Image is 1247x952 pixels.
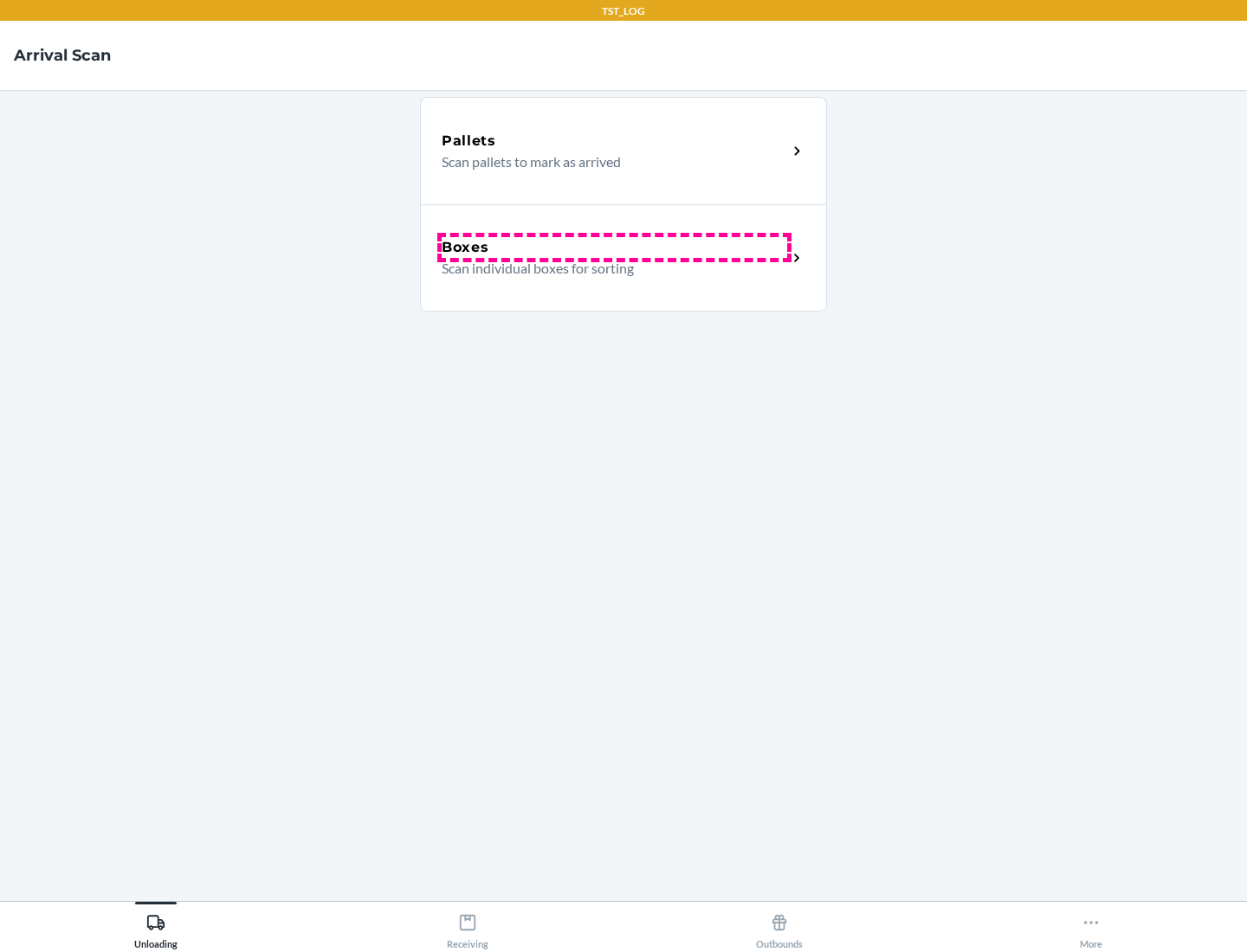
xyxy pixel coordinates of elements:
[442,131,496,151] h5: Pallets
[623,902,935,949] button: Outbounds
[442,258,773,279] p: Scan individual boxes for sorting
[447,906,488,949] div: Receiving
[602,3,645,19] p: TST_LOG
[442,151,773,172] p: Scan pallets to mark as arrived
[14,44,111,67] h4: Arrival Scan
[935,902,1247,949] button: More
[420,97,827,204] a: PalletsScan pallets to mark as arrived
[312,902,623,949] button: Receiving
[1080,906,1102,949] div: More
[420,204,827,312] a: BoxesScan individual boxes for sorting
[756,906,803,949] div: Outbounds
[134,906,178,949] div: Unloading
[442,237,489,258] h5: Boxes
